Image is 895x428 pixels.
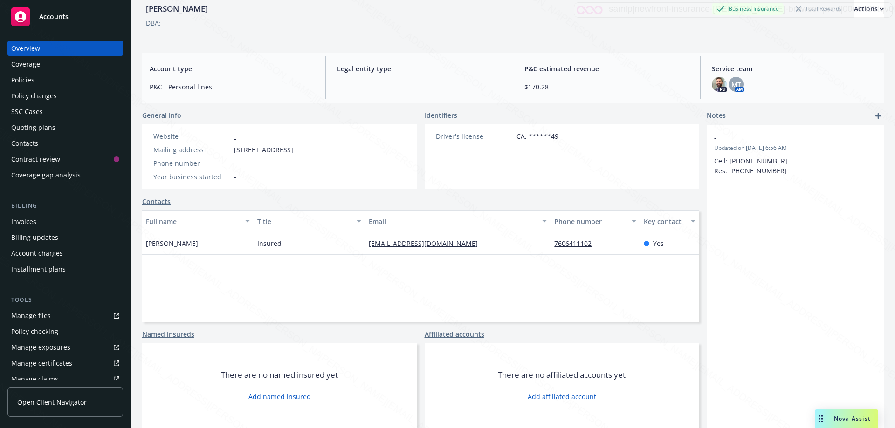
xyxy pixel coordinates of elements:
div: Driver's license [436,131,513,141]
a: Manage exposures [7,340,123,355]
a: [EMAIL_ADDRESS][DOMAIN_NAME] [369,239,485,248]
div: Drag to move [815,409,826,428]
a: Overview [7,41,123,56]
div: Invoices [11,214,36,229]
button: Email [365,210,551,232]
a: - [234,132,236,141]
button: Key contact [640,210,699,232]
a: Invoices [7,214,123,229]
div: SSC Cases [11,104,43,119]
span: Updated on [DATE] 6:56 AM [714,144,876,152]
div: Phone number [153,158,230,168]
div: [PERSON_NAME] [142,3,212,15]
div: Title [257,217,351,226]
span: Yes [653,238,664,248]
span: [STREET_ADDRESS] [234,145,293,155]
div: Contacts [11,136,38,151]
a: Accounts [7,4,123,30]
div: Email [369,217,537,226]
span: General info [142,110,181,120]
a: Contacts [142,197,171,206]
span: There are no named insured yet [221,369,338,380]
div: Full name [146,217,240,226]
div: Installment plans [11,262,66,277]
span: Nova Assist [834,414,871,422]
a: Coverage gap analysis [7,168,123,183]
span: Notes [707,110,726,122]
div: Account charges [11,246,63,261]
div: Key contact [644,217,685,226]
span: Accounts [39,13,69,20]
div: Manage claims [11,372,58,387]
div: -Updated on [DATE] 6:56 AMCell: [PHONE_NUMBER] Res: [PHONE_NUMBER] [707,125,884,183]
span: Identifiers [425,110,457,120]
button: Phone number [551,210,640,232]
a: Manage files [7,308,123,323]
span: Legal entity type [337,64,502,74]
div: Total Rewards [791,3,847,14]
div: Phone number [554,217,626,226]
div: Manage files [11,308,51,323]
div: Quoting plans [11,120,55,135]
a: SSC Cases [7,104,123,119]
a: add [873,110,884,122]
span: Service team [712,64,876,74]
a: Quoting plans [7,120,123,135]
div: Manage exposures [11,340,70,355]
span: [PERSON_NAME] [146,238,198,248]
a: Policy changes [7,88,123,103]
a: Installment plans [7,262,123,277]
div: Coverage [11,57,40,72]
span: There are no affiliated accounts yet [498,369,626,380]
span: P&C estimated revenue [524,64,689,74]
span: Open Client Navigator [17,397,87,407]
span: Insured [257,238,282,248]
button: Title [254,210,365,232]
div: Business Insurance [712,3,784,14]
div: Coverage gap analysis [11,168,81,183]
div: DBA: - [146,18,163,28]
img: photo [712,77,727,92]
a: Add affiliated account [528,392,596,401]
div: Manage certificates [11,356,72,371]
a: Add named insured [248,392,311,401]
span: - [714,133,852,143]
div: Billing [7,201,123,211]
div: Year business started [153,172,230,182]
div: Policy changes [11,88,57,103]
a: Contract review [7,152,123,167]
a: Named insureds [142,329,194,339]
div: Overview [11,41,40,56]
div: Policies [11,73,34,88]
div: Mailing address [153,145,230,155]
a: Policies [7,73,123,88]
a: Account charges [7,246,123,261]
a: Coverage [7,57,123,72]
a: Contacts [7,136,123,151]
div: Policy checking [11,324,58,339]
div: Billing updates [11,230,58,245]
span: P&C - Personal lines [150,82,314,92]
span: - [337,82,502,92]
span: - [234,158,236,168]
a: Affiliated accounts [425,329,484,339]
a: Manage certificates [7,356,123,371]
div: Website [153,131,230,141]
a: Billing updates [7,230,123,245]
button: Full name [142,210,254,232]
span: MT [731,80,741,89]
span: Account type [150,64,314,74]
div: Tools [7,295,123,305]
span: - [234,172,236,182]
div: Contract review [11,152,60,167]
span: $170.28 [524,82,689,92]
button: Nova Assist [815,409,878,428]
a: Policy checking [7,324,123,339]
a: 7606411102 [554,239,599,248]
a: Manage claims [7,372,123,387]
p: Cell: [PHONE_NUMBER] Res: [PHONE_NUMBER] [714,156,876,176]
